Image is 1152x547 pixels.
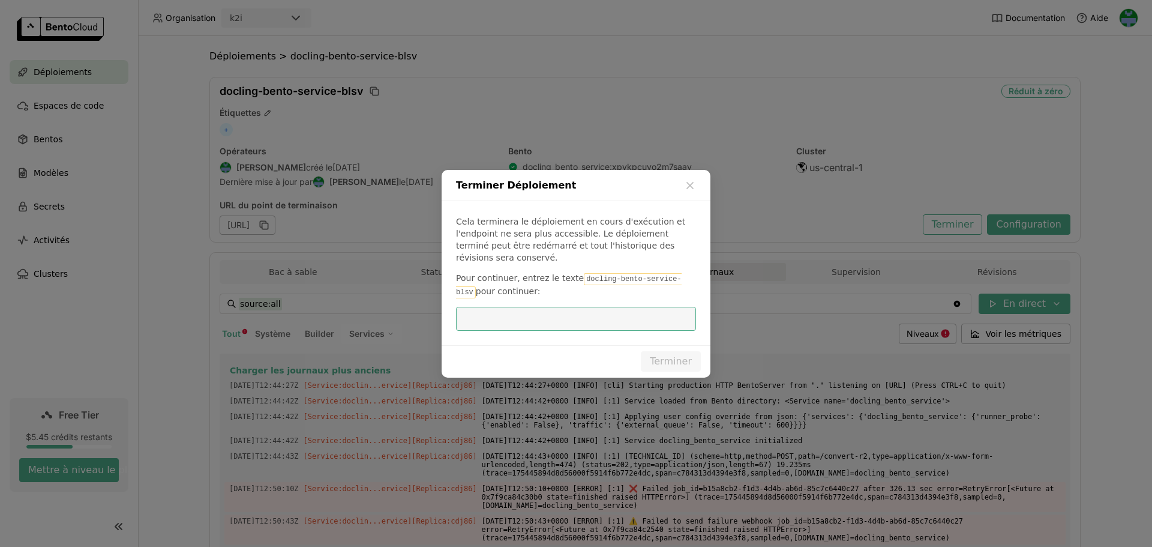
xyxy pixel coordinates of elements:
span: Pour continuer, entrez le texte [456,273,584,283]
p: Cela terminera le déploiement en cours d'exécution et l'endpoint ne sera plus accessible. Le dépl... [456,216,696,264]
div: Terminer Déploiement [442,170,710,201]
span: pour continuer: [476,286,541,296]
button: Terminer [641,351,701,372]
div: dialog [442,170,710,378]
